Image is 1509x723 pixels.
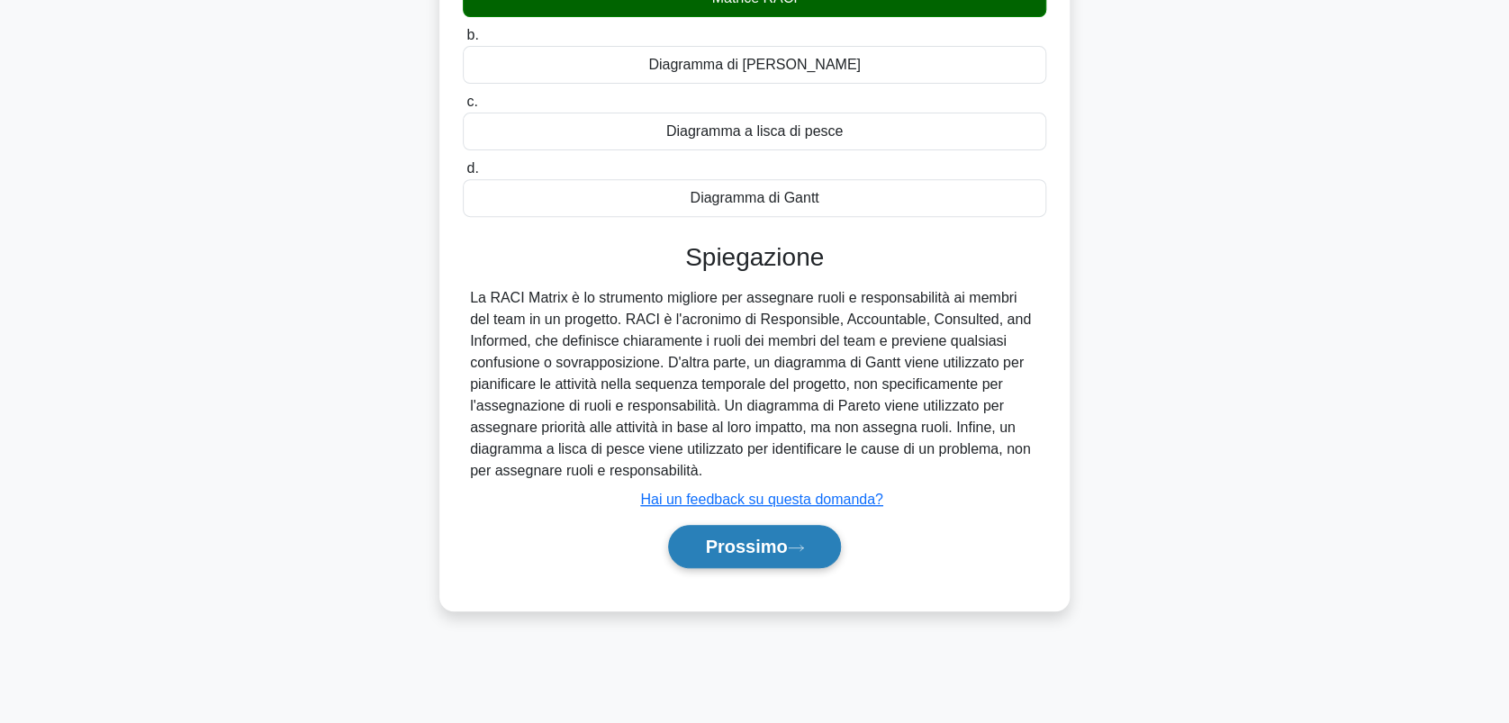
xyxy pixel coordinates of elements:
[705,537,787,556] font: Prossimo
[668,525,840,568] button: Prossimo
[466,27,478,42] span: b.
[466,94,477,109] span: c.
[463,113,1046,150] div: Diagramma a lisca di pesce
[463,46,1046,84] div: Diagramma di [PERSON_NAME]
[640,492,883,507] a: Hai un feedback su questa domanda?
[474,242,1035,273] h3: Spiegazione
[463,179,1046,217] div: Diagramma di Gantt
[470,287,1039,482] div: La RACI Matrix è lo strumento migliore per assegnare ruoli e responsabilità ai membri del team in...
[466,160,478,176] span: d.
